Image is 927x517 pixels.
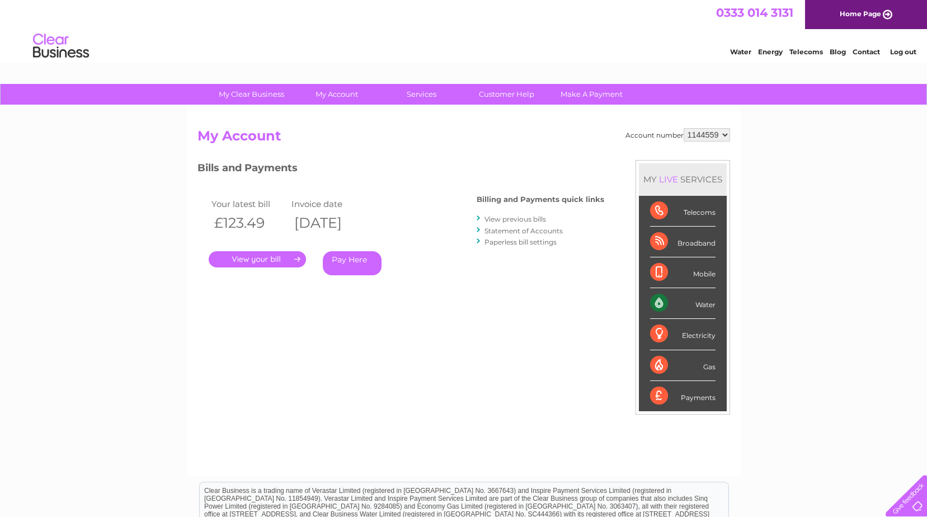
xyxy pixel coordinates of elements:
th: [DATE] [289,211,369,234]
a: Blog [830,48,846,56]
a: Statement of Accounts [484,227,563,235]
a: Log out [890,48,916,56]
a: Energy [758,48,783,56]
div: MY SERVICES [639,163,727,195]
a: Make A Payment [545,84,638,105]
div: Payments [650,381,716,411]
td: Your latest bill [209,196,289,211]
a: Telecoms [789,48,823,56]
a: Contact [853,48,880,56]
a: . [209,251,306,267]
a: Customer Help [460,84,553,105]
div: Electricity [650,319,716,350]
a: Services [375,84,468,105]
a: My Account [290,84,383,105]
td: Invoice date [289,196,369,211]
a: View previous bills [484,215,546,223]
div: Telecoms [650,196,716,227]
a: Pay Here [323,251,382,275]
a: My Clear Business [205,84,298,105]
div: Gas [650,350,716,381]
a: Paperless bill settings [484,238,557,246]
a: 0333 014 3131 [716,6,793,20]
div: Clear Business is a trading name of Verastar Limited (registered in [GEOGRAPHIC_DATA] No. 3667643... [200,6,728,54]
div: Account number [625,128,730,142]
div: Mobile [650,257,716,288]
h2: My Account [197,128,730,149]
div: Broadband [650,227,716,257]
h3: Bills and Payments [197,160,604,180]
div: Water [650,288,716,319]
a: Water [730,48,751,56]
img: logo.png [32,29,90,63]
h4: Billing and Payments quick links [477,195,604,204]
th: £123.49 [209,211,289,234]
div: LIVE [657,174,680,185]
